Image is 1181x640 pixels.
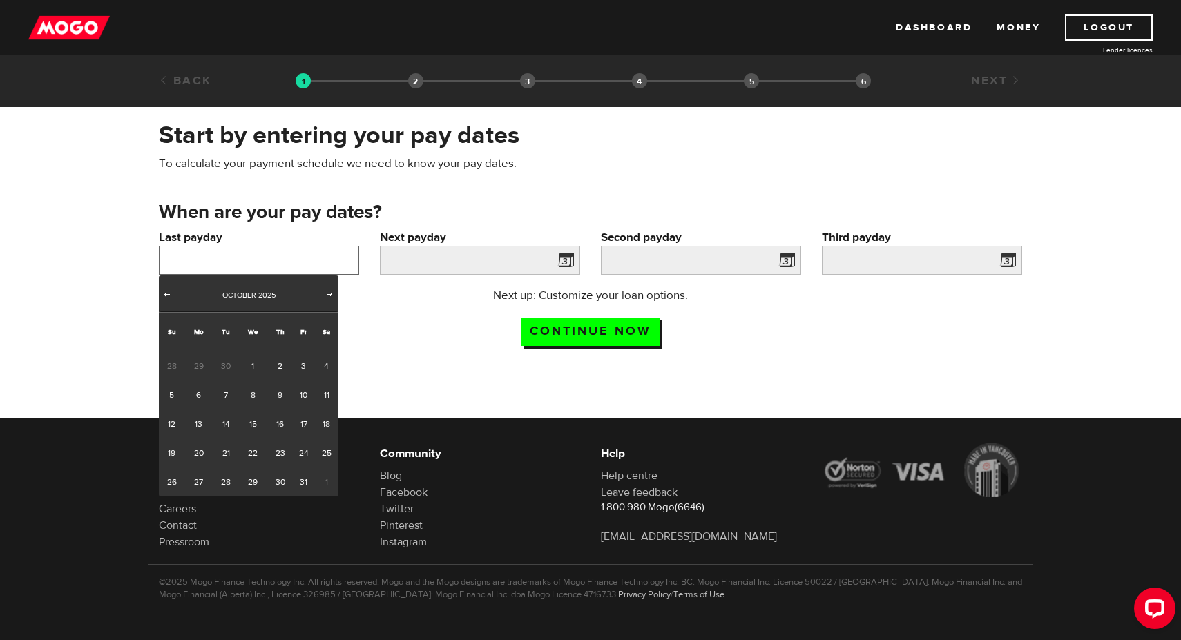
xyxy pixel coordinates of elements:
[222,290,256,300] span: October
[184,467,213,496] a: 27
[314,409,338,438] a: 18
[159,438,184,467] a: 19
[160,289,174,302] a: Prev
[159,229,359,246] label: Last payday
[213,380,238,409] a: 7
[971,73,1022,88] a: Next
[194,327,204,336] span: Monday
[159,576,1022,601] p: ©2025 Mogo Finance Technology Inc. All rights reserved. Mogo and the Mogo designs are trademarks ...
[267,380,293,409] a: 9
[267,467,293,496] a: 30
[601,229,801,246] label: Second payday
[222,327,230,336] span: Tuesday
[380,485,428,499] a: Facebook
[293,438,314,467] a: 24
[239,438,267,467] a: 22
[454,287,728,304] p: Next up: Customize your loan options.
[184,409,213,438] a: 13
[618,589,671,600] a: Privacy Policy
[325,289,336,300] span: Next
[822,229,1022,246] label: Third payday
[380,469,402,483] a: Blog
[380,535,427,549] a: Instagram
[601,501,801,514] p: 1.800.980.Mogo(6646)
[159,518,197,532] a: Contact
[184,380,213,409] a: 6
[239,467,267,496] a: 29
[997,14,1040,41] a: Money
[184,438,213,467] a: 20
[248,327,258,336] span: Wednesday
[323,327,330,336] span: Saturday
[380,502,414,516] a: Twitter
[184,351,213,380] span: 29
[521,318,660,346] input: Continue now
[213,409,238,438] a: 14
[293,467,314,496] a: 31
[168,327,176,336] span: Sunday
[159,73,212,88] a: Back
[300,327,307,336] span: Friday
[380,518,423,532] a: Pinterest
[28,14,110,41] img: mogo_logo-11ee424be714fa7cbb0f0f49df9e16ec.png
[239,351,267,380] a: 1
[822,443,1022,497] img: legal-icons-92a2ffecb4d32d839781d1b4e4802d7b.png
[293,351,314,380] a: 3
[380,445,580,462] h6: Community
[314,438,338,467] a: 25
[159,467,184,496] a: 26
[159,155,1022,172] p: To calculate your payment schedule we need to know your pay dates.
[296,73,311,88] img: transparent-188c492fd9eaac0f573672f40bb141c2.gif
[314,351,338,380] a: 4
[159,535,209,549] a: Pressroom
[159,202,1022,224] h3: When are your pay dates?
[267,351,293,380] a: 2
[267,438,293,467] a: 23
[293,409,314,438] a: 17
[213,467,238,496] a: 28
[314,467,338,496] span: 1
[159,121,1022,150] h2: Start by entering your pay dates
[213,351,238,380] span: 30
[267,409,293,438] a: 16
[1049,45,1153,55] a: Lender licences
[896,14,972,41] a: Dashboard
[601,445,801,462] h6: Help
[159,380,184,409] a: 5
[380,229,580,246] label: Next payday
[323,289,337,302] a: Next
[162,289,173,300] span: Prev
[239,409,267,438] a: 15
[159,351,184,380] span: 28
[314,380,338,409] a: 11
[159,502,196,516] a: Careers
[293,380,314,409] a: 10
[673,589,724,600] a: Terms of Use
[213,438,238,467] a: 21
[258,290,276,300] span: 2025
[601,469,657,483] a: Help centre
[159,409,184,438] a: 12
[276,327,285,336] span: Thursday
[239,380,267,409] a: 8
[601,485,678,499] a: Leave feedback
[1065,14,1153,41] a: Logout
[1123,582,1181,640] iframe: LiveChat chat widget
[601,530,777,543] a: [EMAIL_ADDRESS][DOMAIN_NAME]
